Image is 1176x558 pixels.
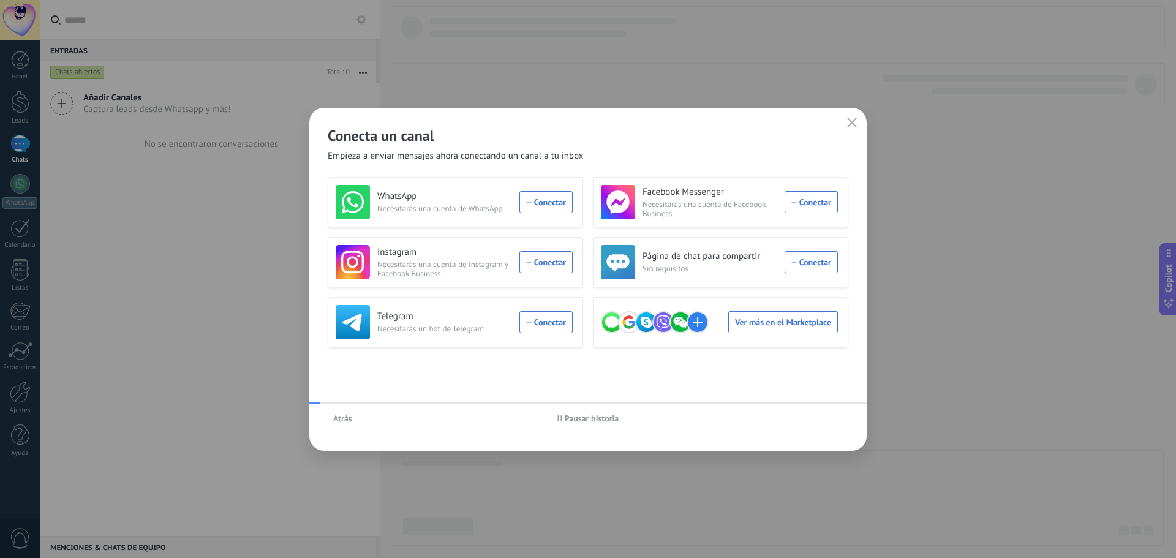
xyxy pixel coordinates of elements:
[643,186,777,198] h3: Facebook Messenger
[328,150,584,162] span: Empieza a enviar mensajes ahora conectando un canal a tu inbox
[643,264,777,273] span: Sin requisitos
[377,324,512,333] span: Necesitarás un bot de Telegram
[552,409,625,428] button: Pausar historia
[565,414,619,423] span: Pausar historia
[643,200,777,218] span: Necesitarás una cuenta de Facebook Business
[377,204,512,213] span: Necesitarás una cuenta de WhatsApp
[328,126,848,145] h2: Conecta un canal
[333,414,352,423] span: Atrás
[377,190,512,203] h3: WhatsApp
[377,311,512,323] h3: Telegram
[328,409,358,428] button: Atrás
[643,251,777,263] h3: Página de chat para compartir
[377,260,512,278] span: Necesitarás una cuenta de Instagram y Facebook Business
[377,246,512,258] h3: Instagram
